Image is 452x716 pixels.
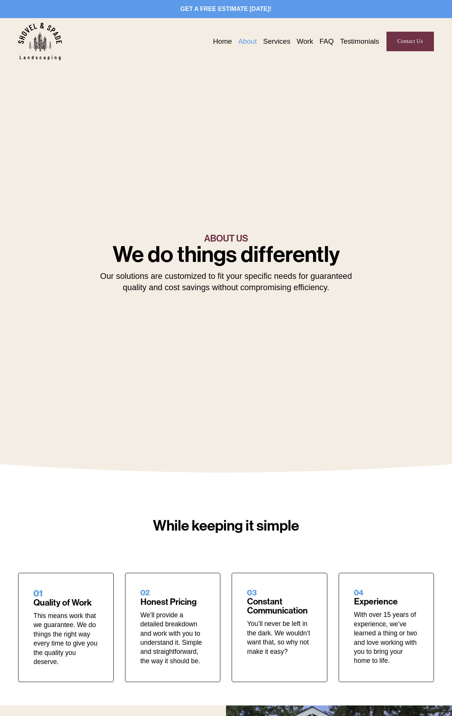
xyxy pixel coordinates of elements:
[354,597,419,606] h2: Experience
[340,36,379,47] a: Testimonials
[18,23,62,60] img: Shovel &amp; Spade Landscaping
[204,233,248,244] span: ABOUT US
[238,36,257,47] a: About
[87,271,365,294] p: Our solutions are customized to fit your specific needs for guaranteed quality and cost savings w...
[34,598,98,607] h2: Quality of Work
[140,598,205,607] h2: Honest Pricing
[386,32,434,51] a: Contact Us
[263,36,290,47] a: Services
[319,36,334,47] a: FAQ
[140,610,205,666] p: We’ll provide a detailed breakdown and work with you to understand it. Simple and straightforward...
[87,518,365,533] h2: While keeping it simple
[247,619,312,656] p: You’ll never be left in the dark. We wouldn’t want that, so why not make it easy?
[213,36,232,47] a: Home
[354,610,419,666] p: With over 15 years of experience, we’ve learned a thing or two and love working with you to bring...
[34,611,98,667] p: This means work that we guarantee. We do things the right way every time to give you the quality ...
[247,597,312,615] h2: Constant Communication
[87,244,365,265] h1: We do things differently
[297,36,313,47] a: Work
